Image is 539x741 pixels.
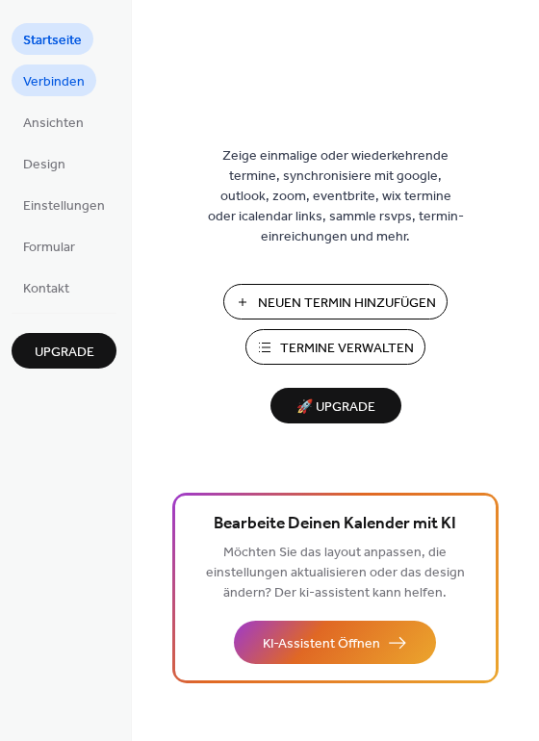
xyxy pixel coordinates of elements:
span: Kontakt [23,279,69,299]
a: Kontakt [12,271,81,303]
span: Bearbeite Deinen Kalender mit KI [214,511,456,538]
span: Upgrade [35,343,94,363]
button: Termine Verwalten [245,329,425,365]
span: Startseite [23,31,82,51]
span: KI-Assistent Öffnen [263,634,380,654]
span: 🚀 Upgrade [282,395,390,421]
a: Design [12,147,77,179]
a: Einstellungen [12,189,116,220]
a: Ansichten [12,106,95,138]
span: Neuen Termin Hinzufügen [258,294,436,314]
span: Einstellungen [23,196,105,217]
span: Zeige einmalige oder wiederkehrende termine, synchronisiere mit google, outlook, zoom, eventbrite... [206,146,466,247]
button: Upgrade [12,333,116,369]
a: Verbinden [12,64,96,96]
span: Ansichten [23,114,84,134]
span: Design [23,155,65,175]
button: Neuen Termin Hinzufügen [223,284,448,319]
span: Formular [23,238,75,258]
a: Formular [12,230,87,262]
span: Verbinden [23,72,85,92]
a: Startseite [12,23,93,55]
button: 🚀 Upgrade [270,388,401,423]
span: Termine Verwalten [280,339,414,359]
span: Möchten Sie das layout anpassen, die einstellungen aktualisieren oder das design ändern? Der ki-a... [206,540,465,606]
button: KI-Assistent Öffnen [234,621,436,664]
